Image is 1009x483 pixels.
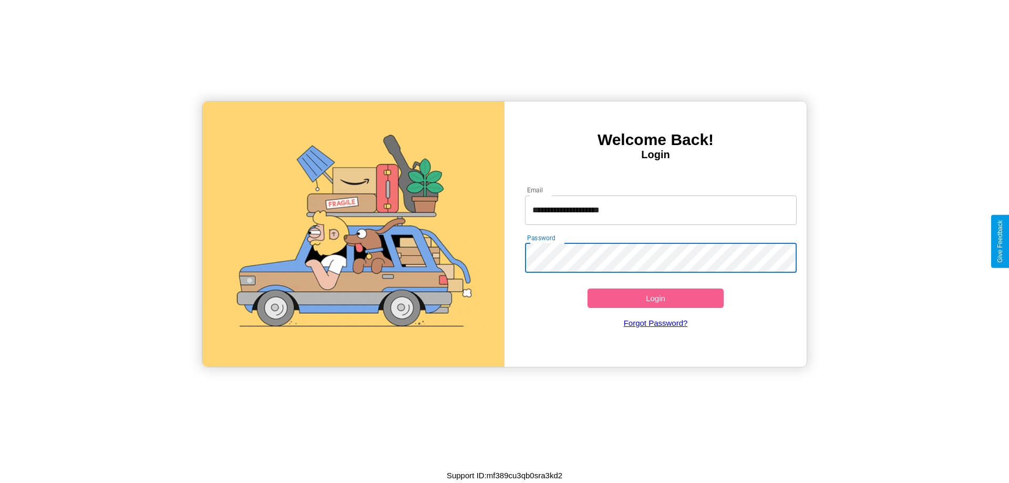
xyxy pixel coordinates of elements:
label: Password [527,233,555,242]
a: Forgot Password? [520,308,792,338]
button: Login [588,289,724,308]
h3: Welcome Back! [504,131,807,149]
h4: Login [504,149,807,161]
label: Email [527,186,543,194]
p: Support ID: mf389cu3qb0sra3kd2 [447,468,562,482]
div: Give Feedback [996,220,1004,263]
img: gif [202,101,504,367]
